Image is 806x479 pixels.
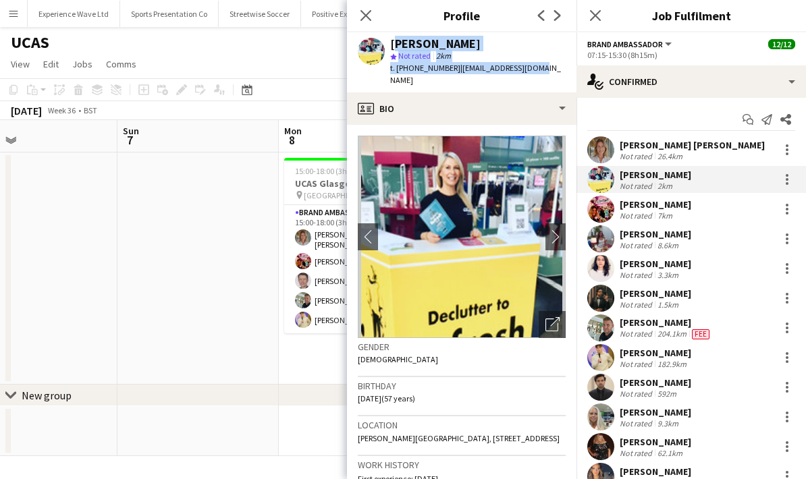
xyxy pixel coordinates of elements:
div: Not rated [620,448,655,458]
div: Crew has different fees then in role [689,329,712,339]
div: 26.4km [655,151,685,161]
app-card-role: Brand Ambassador5/515:00-18:00 (3h)[PERSON_NAME] [PERSON_NAME][PERSON_NAME][PERSON_NAME][PERSON_N... [284,205,435,333]
div: 2km [655,181,675,191]
app-job-card: 15:00-18:00 (3h)5/5UCAS Glasgow (Build Day) [GEOGRAPHIC_DATA]1 RoleBrand Ambassador5/515:00-18:00... [284,158,435,333]
div: BST [84,105,97,115]
span: [GEOGRAPHIC_DATA] [304,190,378,200]
div: [PERSON_NAME] [620,347,691,359]
div: [PERSON_NAME] [620,466,691,478]
span: 8 [282,132,302,148]
div: Not rated [620,418,655,428]
span: Sun [123,125,139,137]
div: Open photos pop-in [539,311,566,338]
button: Positive Experience [301,1,388,27]
div: 7km [655,210,675,221]
div: [PERSON_NAME] [390,38,481,50]
div: 07:15-15:30 (8h15m) [587,50,795,60]
button: Experience Wave Ltd [28,1,120,27]
div: Not rated [620,210,655,221]
div: Confirmed [576,65,806,98]
span: [DEMOGRAPHIC_DATA] [358,354,438,364]
span: [PERSON_NAME][GEOGRAPHIC_DATA], [STREET_ADDRESS] [358,433,560,443]
h3: Birthday [358,380,566,392]
a: Edit [38,55,64,73]
div: [PERSON_NAME] [620,198,691,210]
div: Bio [347,92,576,125]
div: [PERSON_NAME] [620,228,691,240]
span: t. [PHONE_NUMBER] [390,63,460,73]
a: Jobs [67,55,98,73]
div: [PERSON_NAME] [620,406,691,418]
div: [PERSON_NAME] [620,316,712,329]
div: 1.5km [655,300,681,310]
div: Not rated [620,329,655,339]
div: [PERSON_NAME] [PERSON_NAME] [620,139,765,151]
span: 15:00-18:00 (3h) [295,166,350,176]
div: [PERSON_NAME] [620,376,691,389]
div: 182.9km [655,359,689,369]
div: 62.1km [655,448,685,458]
span: Edit [43,58,59,70]
span: Mon [284,125,302,137]
span: Week 36 [45,105,78,115]
h3: Work history [358,459,566,471]
span: Not rated [398,51,431,61]
div: Not rated [620,240,655,250]
div: Not rated [620,300,655,310]
span: 7 [121,132,139,148]
h3: UCAS Glasgow (Build Day) [284,177,435,190]
h3: Profile [347,7,576,24]
span: | [EMAIL_ADDRESS][DOMAIN_NAME] [390,63,561,85]
div: [PERSON_NAME] [620,258,691,270]
a: View [5,55,35,73]
button: Streetwise Soccer [219,1,301,27]
span: View [11,58,30,70]
div: Not rated [620,181,655,191]
button: Sports Presentation Co [120,1,219,27]
div: 204.1km [655,329,689,339]
span: 2km [433,51,454,61]
span: Comms [106,58,136,70]
div: Not rated [620,270,655,280]
span: Brand Ambassador [587,39,663,49]
div: [PERSON_NAME] [620,169,691,181]
span: 12/12 [768,39,795,49]
h1: UCAS [11,32,49,53]
span: [DATE] (57 years) [358,393,415,403]
a: Comms [101,55,142,73]
h3: Gender [358,341,566,353]
div: 3.3km [655,270,681,280]
span: Fee [692,329,709,339]
h3: Location [358,419,566,431]
div: [PERSON_NAME] [620,287,691,300]
div: Not rated [620,389,655,399]
div: 9.3km [655,418,681,428]
span: Jobs [72,58,92,70]
div: Not rated [620,151,655,161]
div: [DATE] [11,104,42,117]
div: 8.6km [655,240,681,250]
div: New group [22,389,72,402]
div: Not rated [620,359,655,369]
div: 592m [655,389,679,399]
button: Brand Ambassador [587,39,674,49]
div: [PERSON_NAME] [620,436,691,448]
h3: Job Fulfilment [576,7,806,24]
img: Crew avatar or photo [358,136,566,338]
